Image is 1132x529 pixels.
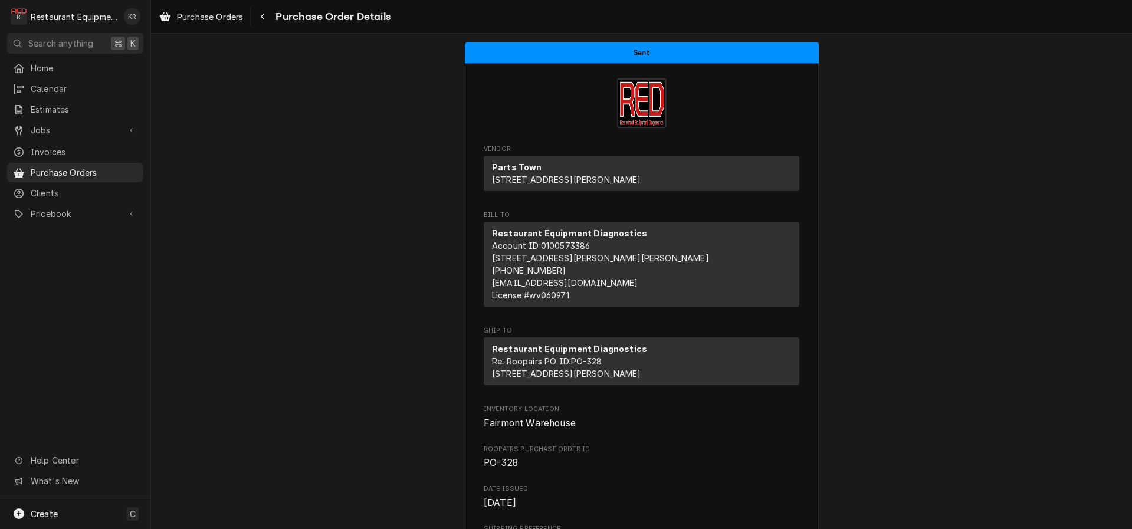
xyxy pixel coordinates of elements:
span: Fairmont Warehouse [484,418,576,429]
div: Bill To [484,222,799,311]
span: [STREET_ADDRESS][PERSON_NAME] [492,369,641,379]
a: Go to Help Center [7,451,143,470]
div: Restaurant Equipment Diagnostics [31,11,117,23]
span: Sent [634,49,649,57]
span: Calendar [31,83,137,95]
button: Search anything⌘K [7,33,143,54]
span: Account ID: 0100573386 [492,241,590,251]
span: [DATE] [484,497,516,508]
span: Clients [31,187,137,199]
a: Go to Jobs [7,120,143,140]
div: Kelli Robinette's Avatar [124,8,140,25]
a: Go to Pricebook [7,204,143,224]
span: Home [31,62,137,74]
span: Purchase Order Details [272,9,391,25]
div: Roopairs Purchase Order ID [484,445,799,470]
div: Bill To [484,222,799,307]
span: C [130,508,136,520]
span: ⌘ [114,37,122,50]
span: Jobs [31,124,120,136]
span: Date Issued [484,484,799,494]
div: Ship To [484,337,799,390]
a: [PHONE_NUMBER] [492,265,566,275]
span: Pricebook [31,208,120,220]
a: Invoices [7,142,143,162]
div: Date Issued [484,484,799,510]
div: Vendor [484,156,799,196]
div: KR [124,8,140,25]
a: Go to What's New [7,471,143,491]
span: Search anything [28,37,93,50]
a: Purchase Orders [155,7,248,27]
span: Invoices [31,146,137,158]
span: Purchase Orders [31,166,137,179]
span: PO-328 [484,457,518,468]
div: Purchase Order Bill To [484,211,799,312]
strong: Parts Town [492,162,542,172]
span: Date Issued [484,496,799,510]
button: Navigate back [253,7,272,26]
span: License # wv060971 [492,290,569,300]
span: [STREET_ADDRESS][PERSON_NAME][PERSON_NAME] [492,253,709,263]
span: Roopairs Purchase Order ID [484,445,799,454]
a: Clients [7,183,143,203]
span: Create [31,509,58,519]
div: R [11,8,27,25]
a: Estimates [7,100,143,119]
a: Home [7,58,143,78]
span: Ship To [484,326,799,336]
a: Calendar [7,79,143,98]
div: Inventory Location [484,405,799,430]
span: Roopairs Purchase Order ID [484,456,799,470]
div: Purchase Order Ship To [484,326,799,390]
span: Inventory Location [484,416,799,431]
img: Logo [617,78,667,128]
span: [STREET_ADDRESS][PERSON_NAME] [492,175,641,185]
span: Bill To [484,211,799,220]
span: Vendor [484,144,799,154]
strong: Restaurant Equipment Diagnostics [492,344,647,354]
span: K [130,37,136,50]
span: Purchase Orders [177,11,243,23]
a: [EMAIL_ADDRESS][DOMAIN_NAME] [492,278,638,288]
div: Status [465,42,819,63]
div: Purchase Order Vendor [484,144,799,196]
span: Help Center [31,454,136,466]
span: Estimates [31,103,137,116]
span: Inventory Location [484,405,799,414]
a: Purchase Orders [7,163,143,182]
span: Re: Roopairs PO ID: PO-328 [492,356,602,366]
span: What's New [31,475,136,487]
div: Ship To [484,337,799,385]
div: Restaurant Equipment Diagnostics's Avatar [11,8,27,25]
div: Vendor [484,156,799,191]
strong: Restaurant Equipment Diagnostics [492,228,647,238]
